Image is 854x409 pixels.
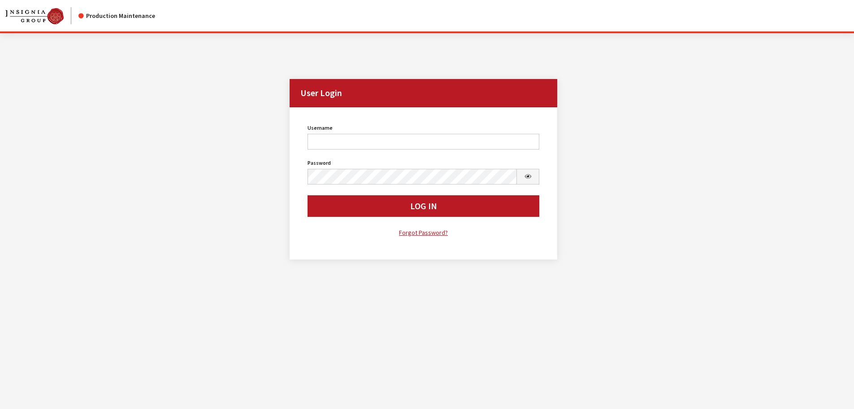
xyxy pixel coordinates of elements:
h2: User Login [290,79,558,107]
label: Password [308,159,331,167]
a: Forgot Password? [308,228,540,238]
label: Username [308,124,333,132]
img: Catalog Maintenance [5,8,64,24]
button: Show Password [516,169,540,185]
a: Insignia Group logo [5,7,78,24]
button: Log In [308,195,540,217]
div: Production Maintenance [78,11,155,21]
